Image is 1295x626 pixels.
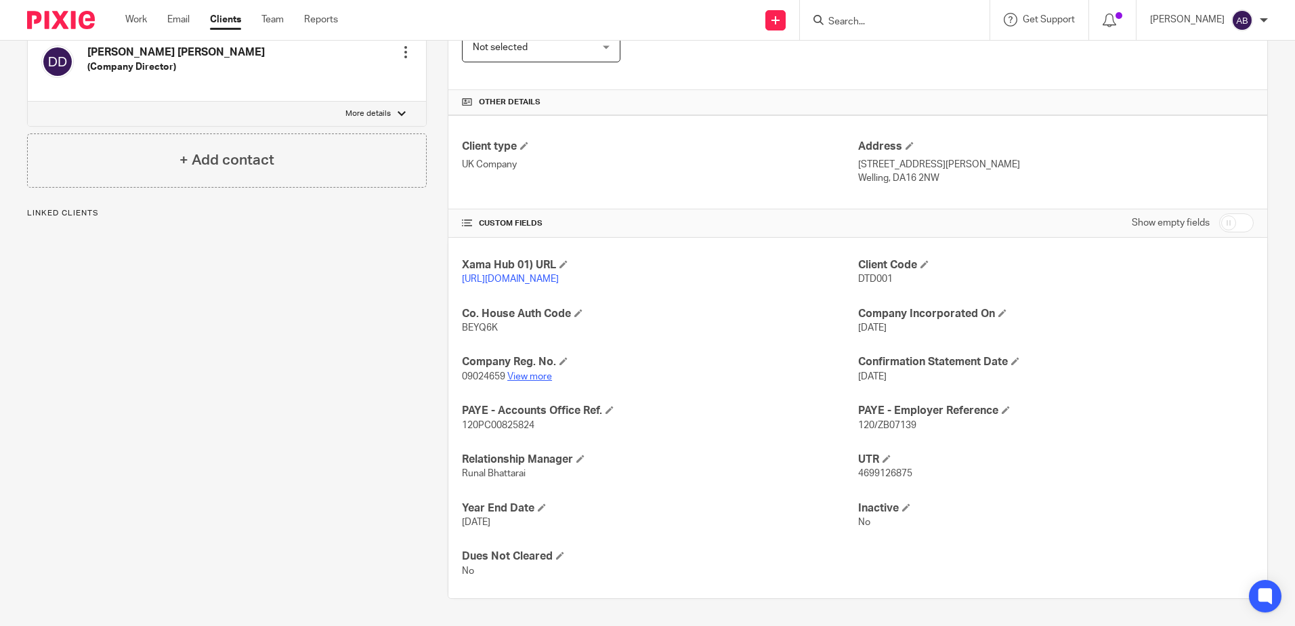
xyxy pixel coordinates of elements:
span: 09024659 [462,372,505,381]
a: [URL][DOMAIN_NAME] [462,274,559,284]
p: [PERSON_NAME] [1150,13,1225,26]
img: svg%3E [1231,9,1253,31]
h4: Client Code [858,258,1254,272]
span: [DATE] [462,518,490,527]
img: svg%3E [41,45,74,78]
span: Runal Bhattarai [462,469,526,478]
h4: Relationship Manager [462,453,857,467]
input: Search [827,16,949,28]
h4: CUSTOM FIELDS [462,218,857,229]
h5: (Company Director) [87,60,265,74]
span: BEYQ6K [462,323,498,333]
span: DTD001 [858,274,893,284]
a: Email [167,13,190,26]
label: Show empty fields [1132,216,1210,230]
p: UK Company [462,158,857,171]
span: 4699126875 [858,469,912,478]
h4: + Add contact [179,150,274,171]
h4: Year End Date [462,501,857,516]
p: [STREET_ADDRESS][PERSON_NAME] [858,158,1254,171]
a: Work [125,13,147,26]
a: Team [261,13,284,26]
span: Get Support [1023,15,1075,24]
a: Reports [304,13,338,26]
img: Pixie [27,11,95,29]
p: Linked clients [27,208,427,219]
span: No [462,566,474,576]
span: No [858,518,870,527]
span: [DATE] [858,323,887,333]
span: 120PC00825824 [462,421,534,430]
h4: Company Incorporated On [858,307,1254,321]
span: Not selected [473,43,528,52]
span: [DATE] [858,372,887,381]
h4: Address [858,140,1254,154]
h4: Xama Hub 01) URL [462,258,857,272]
h4: [PERSON_NAME] [PERSON_NAME] [87,45,265,60]
p: More details [345,108,391,119]
h4: Confirmation Statement Date [858,355,1254,369]
h4: Company Reg. No. [462,355,857,369]
span: Other details [479,97,540,108]
a: View more [507,372,552,381]
h4: Client type [462,140,857,154]
h4: PAYE - Employer Reference [858,404,1254,418]
h4: Inactive [858,501,1254,516]
a: Clients [210,13,241,26]
p: Welling, DA16 2NW [858,171,1254,185]
h4: Co. House Auth Code [462,307,857,321]
h4: Dues Not Cleared [462,549,857,564]
h4: PAYE - Accounts Office Ref. [462,404,857,418]
h4: UTR [858,453,1254,467]
span: 120/ZB07139 [858,421,916,430]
